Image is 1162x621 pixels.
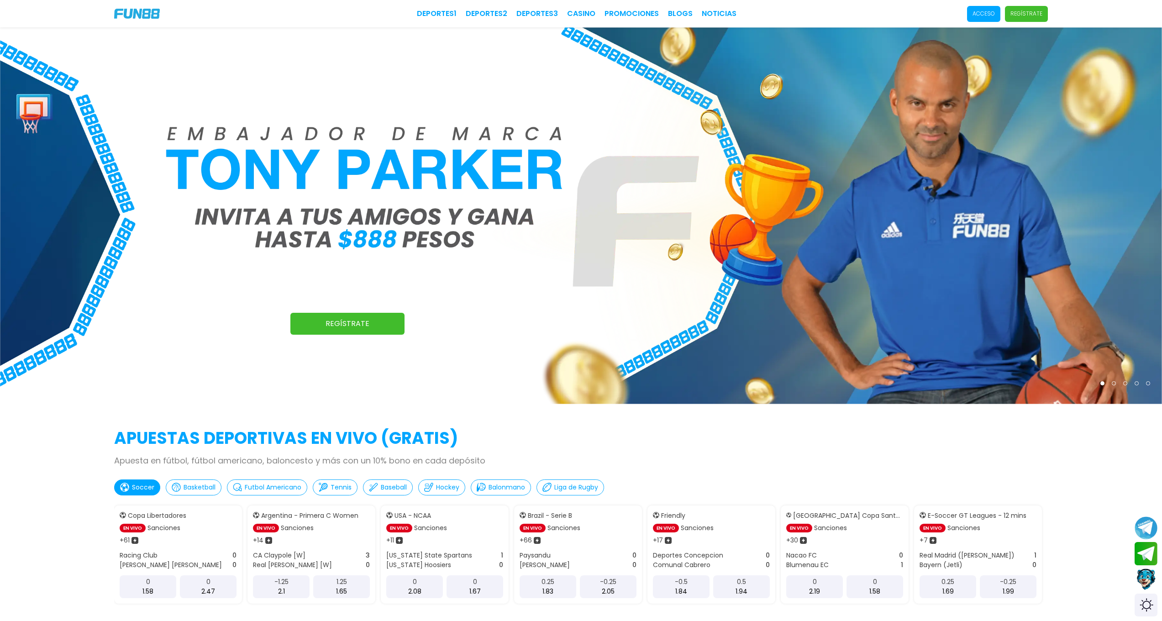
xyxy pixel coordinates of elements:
[737,577,746,587] p: 0.5
[632,560,636,570] p: 0
[132,483,154,492] p: Soccer
[381,483,407,492] p: Baseball
[469,587,481,596] p: 1.67
[331,483,352,492] p: Tennis
[920,536,928,545] p: + 7
[869,587,880,596] p: 1.58
[366,551,370,560] p: 3
[201,587,215,596] p: 2.47
[602,587,615,596] p: 2.05
[947,523,980,533] p: Sanciones
[1010,10,1042,18] p: Regístrate
[413,577,417,587] p: 0
[278,587,285,596] p: 2.1
[501,551,503,560] p: 1
[1000,577,1016,587] p: -0.25
[873,577,877,587] p: 0
[253,551,305,560] p: CA Claypole [W]
[661,511,685,521] p: Friendly
[702,8,736,19] a: NOTICIAS
[120,551,158,560] p: Racing Club
[366,560,370,570] p: 0
[920,560,962,570] p: Bayern (Jetli)
[793,511,903,521] p: [GEOGRAPHIC_DATA] Copa Santa Catarina
[675,587,687,596] p: 1.84
[814,523,847,533] p: Sanciones
[567,8,595,19] a: CASINO
[253,524,279,532] p: EN VIVO
[418,479,465,495] button: Hockey
[227,479,307,495] button: Futbol Americano
[520,536,532,545] p: + 66
[253,560,332,570] p: Real [PERSON_NAME] [W]
[973,10,995,18] p: Acceso
[1034,551,1036,560] p: 1
[386,560,451,570] p: [US_STATE] Hoosiers
[542,587,553,596] p: 1.83
[166,479,221,495] button: Basketball
[520,560,570,570] p: [PERSON_NAME]
[120,536,130,545] p: + 61
[337,577,347,587] p: 1.25
[489,483,525,492] p: Balonmano
[542,577,554,587] p: 0.25
[253,536,263,545] p: + 14
[142,587,153,596] p: 1.58
[466,8,507,19] a: Deportes2
[206,577,210,587] p: 0
[941,577,954,587] p: 0.25
[786,536,798,545] p: + 30
[786,560,829,570] p: Blumenau EC
[184,483,216,492] p: Basketball
[920,551,1015,560] p: Real Madrid ([PERSON_NAME])
[120,560,222,570] p: [PERSON_NAME] [PERSON_NAME]
[232,560,237,570] p: 0
[516,8,558,19] a: Deportes3
[786,524,812,532] p: EN VIVO
[809,587,820,596] p: 2.19
[386,536,394,545] p: + 11
[436,483,459,492] p: Hockey
[408,587,421,596] p: 2.08
[942,587,954,596] p: 1.69
[1135,568,1157,591] button: Contact customer service
[1135,516,1157,540] button: Join telegram channel
[499,560,503,570] p: 0
[920,524,946,532] p: EN VIVO
[605,8,659,19] a: Promociones
[653,536,663,545] p: + 17
[653,524,679,532] p: EN VIVO
[290,313,405,335] a: Regístrate
[653,560,710,570] p: Comunal Cabrero
[128,511,186,521] p: Copa Libertadores
[786,551,817,560] p: Nacao FC
[261,511,358,521] p: Argentina - Primera C Women
[1032,560,1036,570] p: 0
[114,454,1048,467] p: Apuesta en fútbol, fútbol americano, baloncesto y más con un 10% bono en cada depósito
[114,426,1048,451] h2: APUESTAS DEPORTIVAS EN VIVO (gratis)
[600,577,616,587] p: -0.25
[536,479,604,495] button: Liga de Rugby
[547,523,580,533] p: Sanciones
[245,483,301,492] p: Futbol Americano
[520,551,551,560] p: Paysandu
[473,577,477,587] p: 0
[899,551,903,560] p: 0
[653,551,723,560] p: Deportes Concepcion
[928,511,1026,521] p: E-Soccer GT Leagues - 12 mins
[274,577,289,587] p: -1.25
[766,551,770,560] p: 0
[520,524,546,532] p: EN VIVO
[554,483,598,492] p: Liga de Rugby
[813,577,817,587] p: 0
[313,479,358,495] button: Tennis
[336,587,347,596] p: 1.65
[668,8,693,19] a: BLOGS
[232,551,237,560] p: 0
[766,560,770,570] p: 0
[281,523,314,533] p: Sanciones
[1135,594,1157,616] div: Switch theme
[386,524,412,532] p: EN VIVO
[736,587,747,596] p: 1.94
[363,479,413,495] button: Baseball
